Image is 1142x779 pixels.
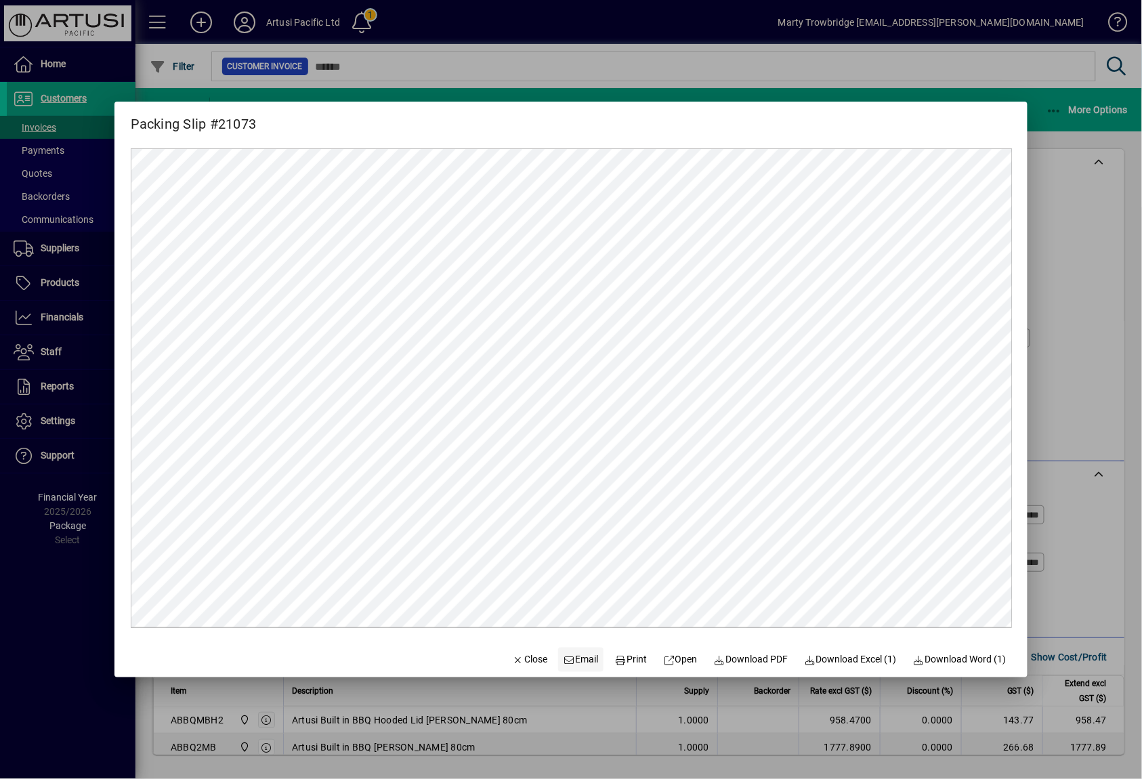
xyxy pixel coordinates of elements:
[714,652,788,667] span: Download PDF
[615,652,648,667] span: Print
[658,648,703,672] a: Open
[799,648,902,672] button: Download Excel (1)
[507,648,553,672] button: Close
[564,652,599,667] span: Email
[908,648,1012,672] button: Download Word (1)
[913,652,1007,667] span: Download Word (1)
[114,102,273,135] h2: Packing Slip #21073
[512,652,547,667] span: Close
[804,652,897,667] span: Download Excel (1)
[709,648,794,672] a: Download PDF
[609,648,652,672] button: Print
[558,648,604,672] button: Email
[663,652,698,667] span: Open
